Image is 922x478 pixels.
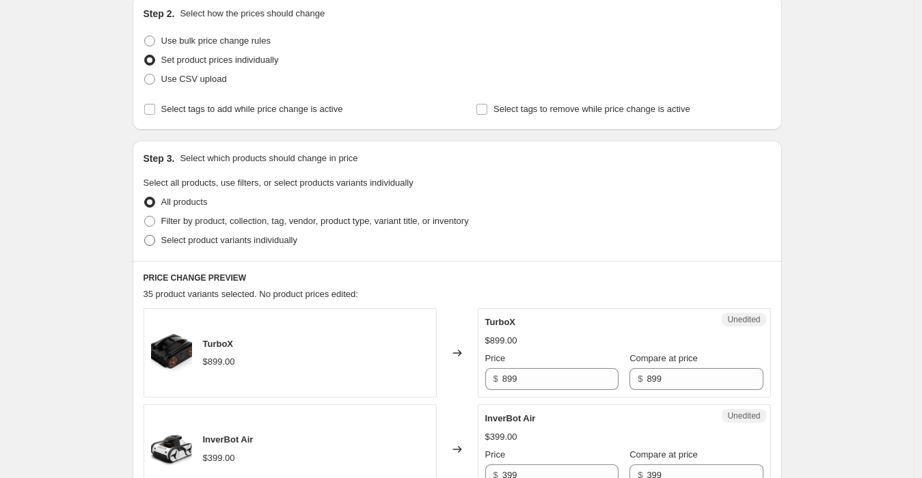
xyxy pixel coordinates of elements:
[161,216,469,226] span: Filter by product, collection, tag, vendor, product type, variant title, or inventory
[144,272,771,283] h6: PRICE CHANGE PREVIEW
[151,429,192,470] img: A_1_80x.png
[727,410,760,421] span: Unedited
[203,355,235,369] div: $899.00
[161,36,271,46] span: Use bulk price change rules
[161,235,297,245] span: Select product variants individually
[629,449,698,460] span: Compare at price
[144,152,175,165] h2: Step 3.
[161,55,279,65] span: Set product prices individually
[493,104,690,114] span: Select tags to remove while price change is active
[629,353,698,363] span: Compare at price
[203,434,254,445] span: InverBot Air
[727,314,760,325] span: Unedited
[638,374,642,384] span: $
[144,289,358,299] span: 35 product variants selected. No product prices edited:
[180,7,325,20] p: Select how the prices should change
[144,7,175,20] h2: Step 2.
[493,374,498,384] span: $
[161,104,343,114] span: Select tags to add while price change is active
[485,430,517,444] div: $399.00
[203,451,235,465] div: $399.00
[485,334,517,348] div: $899.00
[485,317,516,327] span: TurboX
[485,353,506,363] span: Price
[151,333,192,374] img: lv403_80x.png
[144,178,413,188] span: Select all products, use filters, or select products variants individually
[485,413,536,423] span: InverBot Air
[161,74,227,84] span: Use CSV upload
[203,339,234,349] span: TurboX
[485,449,506,460] span: Price
[180,152,357,165] p: Select which products should change in price
[161,197,208,207] span: All products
